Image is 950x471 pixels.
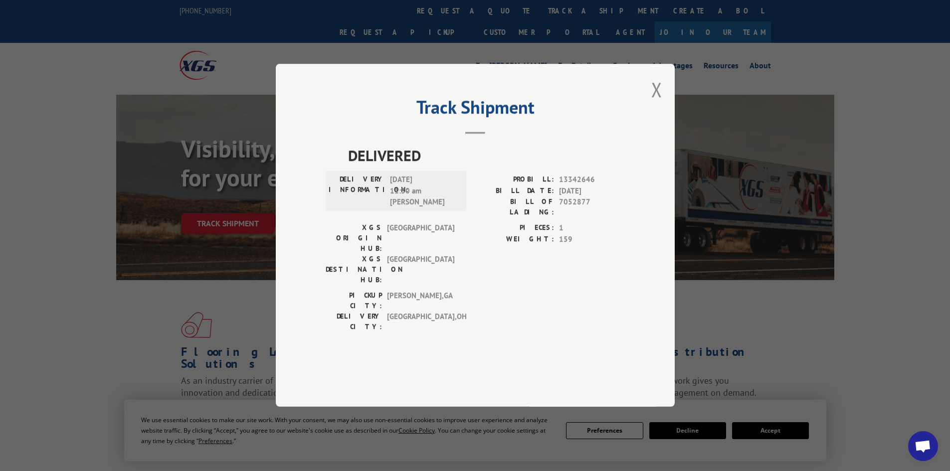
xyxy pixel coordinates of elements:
[387,254,454,286] span: [GEOGRAPHIC_DATA]
[329,174,385,208] label: DELIVERY INFORMATION:
[908,431,938,461] div: Open chat
[387,312,454,332] span: [GEOGRAPHIC_DATA] , OH
[387,223,454,254] span: [GEOGRAPHIC_DATA]
[326,291,382,312] label: PICKUP CITY:
[559,185,625,197] span: [DATE]
[475,197,554,218] label: BILL OF LADING:
[326,312,382,332] label: DELIVERY CITY:
[326,223,382,254] label: XGS ORIGIN HUB:
[559,234,625,245] span: 159
[559,197,625,218] span: 7052877
[475,223,554,234] label: PIECES:
[387,291,454,312] span: [PERSON_NAME] , GA
[475,174,554,186] label: PROBILL:
[326,100,625,119] h2: Track Shipment
[559,174,625,186] span: 13342646
[326,254,382,286] label: XGS DESTINATION HUB:
[475,185,554,197] label: BILL DATE:
[475,234,554,245] label: WEIGHT:
[651,76,662,103] button: Close modal
[348,145,625,167] span: DELIVERED
[390,174,457,208] span: [DATE] 11:30 am [PERSON_NAME]
[559,223,625,234] span: 1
